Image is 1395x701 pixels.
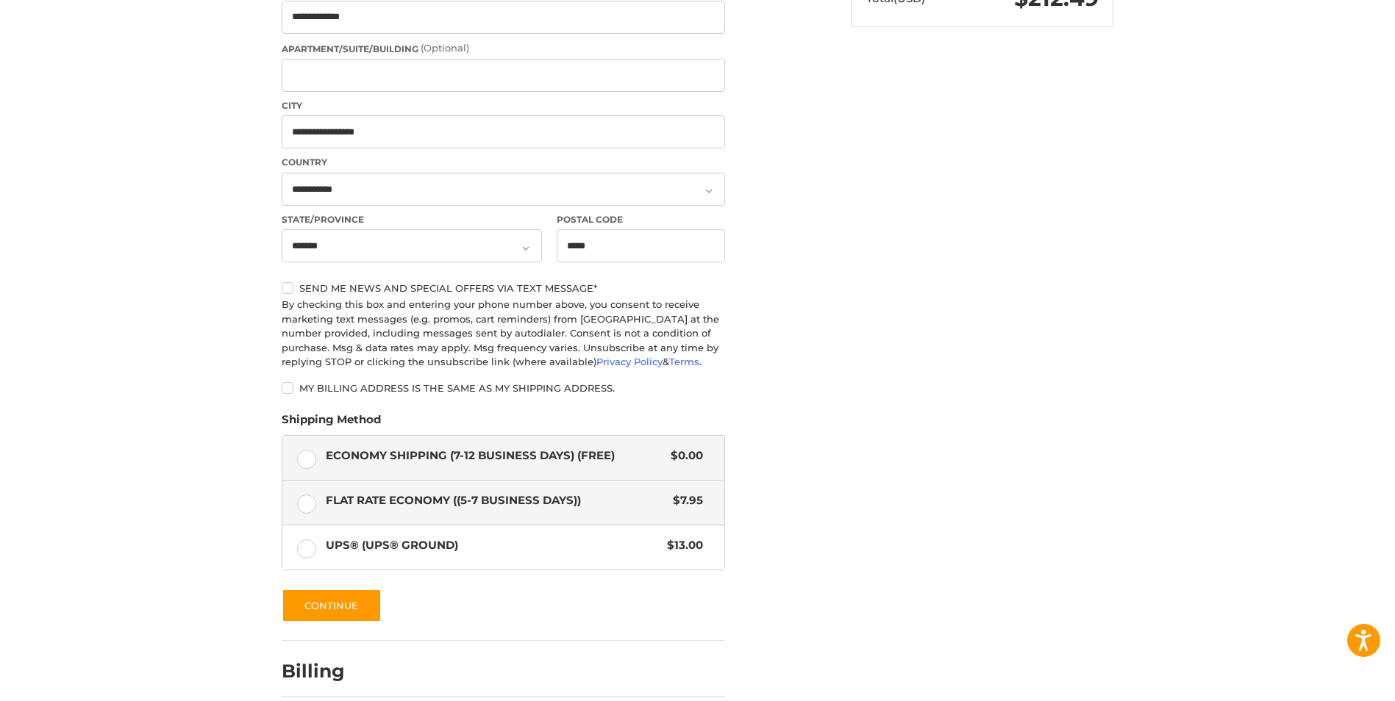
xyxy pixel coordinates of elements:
[596,356,663,367] a: Privacy Policy
[282,298,725,370] div: By checking this box and entering your phone number above, you consent to receive marketing text ...
[660,537,703,554] span: $13.00
[663,447,703,464] span: $0.00
[282,382,725,394] label: My billing address is the same as my shipping address.
[282,660,368,683] h2: Billing
[421,42,469,54] small: (Optional)
[326,447,664,464] span: Economy Shipping (7-12 Business Days) (Free)
[282,411,381,435] legend: Shipping Method
[669,356,699,367] a: Terms
[326,492,666,509] span: Flat Rate Economy ((5-7 Business Days))
[282,156,725,169] label: Country
[557,213,726,226] label: Postal Code
[326,537,660,554] span: UPS® (UPS® Ground)
[666,492,703,509] span: $7.95
[282,41,725,56] label: Apartment/Suite/Building
[282,213,542,226] label: State/Province
[282,282,725,294] label: Send me news and special offers via text message*
[282,99,725,112] label: City
[282,589,382,622] button: Continue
